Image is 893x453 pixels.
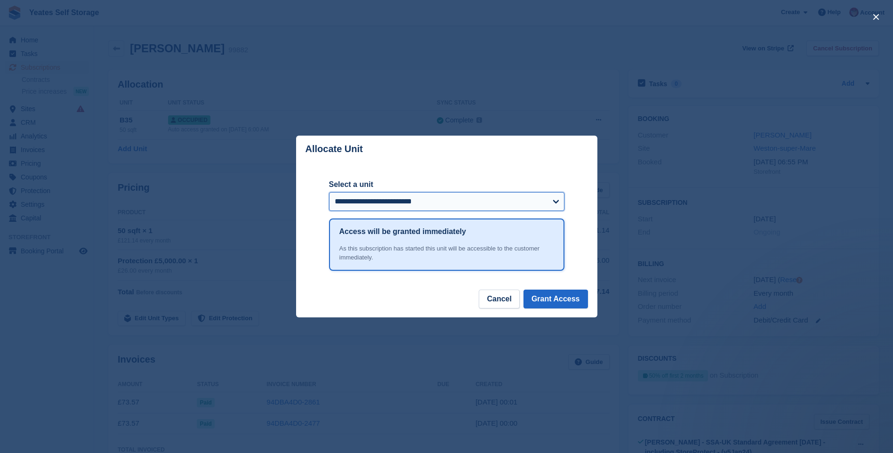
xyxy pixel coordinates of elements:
[339,226,466,237] h1: Access will be granted immediately
[869,9,884,24] button: close
[479,290,519,308] button: Cancel
[306,144,363,154] p: Allocate Unit
[329,179,564,190] label: Select a unit
[339,244,554,262] div: As this subscription has started this unit will be accessible to the customer immediately.
[523,290,588,308] button: Grant Access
